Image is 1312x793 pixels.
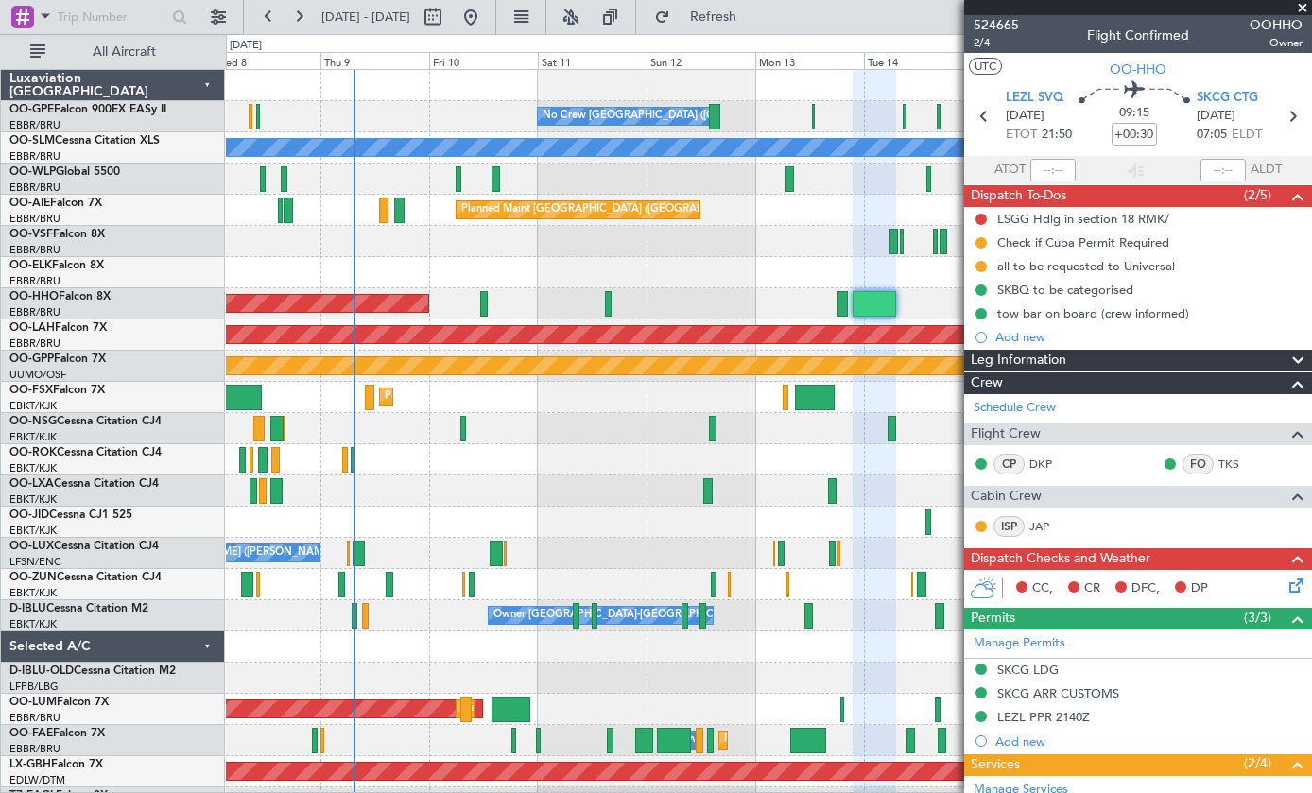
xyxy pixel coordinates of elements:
[971,548,1150,570] span: Dispatch Checks and Weather
[1244,608,1271,628] span: (3/3)
[9,135,160,147] a: OO-SLMCessna Citation XLS
[9,759,51,770] span: LX-GBH
[9,697,57,708] span: OO-LUM
[9,135,55,147] span: OO-SLM
[971,372,1003,394] span: Crew
[9,260,104,271] a: OO-ELKFalcon 8X
[9,353,54,365] span: OO-GPP
[1183,454,1214,474] div: FO
[993,454,1025,474] div: CP
[9,416,57,427] span: OO-NSG
[9,728,105,739] a: OO-FAEFalcon 7X
[9,104,54,115] span: OO-GPE
[9,166,120,178] a: OO-WLPGlobal 5500
[1131,579,1160,598] span: DFC,
[9,198,50,209] span: OO-AIE
[9,385,105,396] a: OO-FSXFalcon 7X
[974,15,1019,35] span: 524665
[9,229,53,240] span: OO-VSF
[9,118,60,132] a: EBBR/BRU
[9,274,60,288] a: EBBR/BRU
[997,685,1119,701] div: SKCG ARR CUSTOMS
[230,38,262,54] div: [DATE]
[1032,579,1053,598] span: CC,
[321,9,410,26] span: [DATE] - [DATE]
[971,350,1066,371] span: Leg Information
[9,586,57,600] a: EBKT/KJK
[543,102,859,130] div: No Crew [GEOGRAPHIC_DATA] ([GEOGRAPHIC_DATA] National)
[1006,107,1044,126] span: [DATE]
[674,10,753,24] span: Refresh
[9,385,53,396] span: OO-FSX
[1250,15,1303,35] span: OOHHO
[1006,126,1037,145] span: ETOT
[9,149,60,164] a: EBBR/BRU
[9,603,46,614] span: D-IBLU
[9,243,60,257] a: EBBR/BRU
[9,181,60,195] a: EBBR/BRU
[9,166,56,178] span: OO-WLP
[1029,456,1072,473] a: DKP
[49,45,199,59] span: All Aircraft
[974,35,1019,51] span: 2/4
[1218,456,1261,473] a: TKS
[1110,60,1166,79] span: OO-HHO
[969,58,1002,75] button: UTC
[755,52,864,69] div: Mon 13
[9,353,106,365] a: OO-GPPFalcon 7X
[9,697,109,708] a: OO-LUMFalcon 7X
[974,399,1056,418] a: Schedule Crew
[9,478,54,490] span: OO-LXA
[9,322,107,334] a: OO-LAHFalcon 7X
[1244,753,1271,773] span: (2/4)
[974,634,1065,653] a: Manage Permits
[9,555,61,569] a: LFSN/ENC
[9,212,60,226] a: EBBR/BRU
[9,711,60,725] a: EBBR/BRU
[997,282,1133,298] div: SKBQ to be categorised
[997,258,1175,274] div: all to be requested to Universal
[646,2,759,32] button: Refresh
[58,3,166,31] input: Trip Number
[971,486,1042,508] span: Cabin Crew
[997,662,1059,678] div: SKCG LDG
[864,52,973,69] div: Tue 14
[9,742,60,756] a: EBBR/BRU
[9,478,159,490] a: OO-LXACessna Citation CJ4
[993,516,1025,537] div: ISP
[9,617,57,631] a: EBKT/KJK
[9,322,55,334] span: OO-LAH
[9,447,57,458] span: OO-ROK
[995,329,1303,345] div: Add new
[1006,89,1063,108] span: LEZL SVQ
[1087,26,1189,45] div: Flight Confirmed
[997,234,1169,250] div: Check if Cuba Permit Required
[493,601,749,629] div: Owner [GEOGRAPHIC_DATA]-[GEOGRAPHIC_DATA]
[1197,89,1258,108] span: SKCG CTG
[9,368,66,382] a: UUMO/OSF
[9,665,74,677] span: D-IBLU-OLD
[1232,126,1262,145] span: ELDT
[1042,126,1072,145] span: 21:50
[385,383,605,411] div: Planned Maint Kortrijk-[GEOGRAPHIC_DATA]
[1030,159,1076,181] input: --:--
[647,52,755,69] div: Sun 12
[9,524,57,538] a: EBKT/KJK
[9,509,132,521] a: OO-JIDCessna CJ1 525
[9,336,60,351] a: EBBR/BRU
[9,399,57,413] a: EBKT/KJK
[9,291,111,302] a: OO-HHOFalcon 8X
[9,260,52,271] span: OO-ELK
[213,52,321,69] div: Wed 8
[1084,579,1100,598] span: CR
[9,447,162,458] a: OO-ROKCessna Citation CJ4
[9,665,176,677] a: D-IBLU-OLDCessna Citation M2
[9,728,53,739] span: OO-FAE
[1244,185,1271,205] span: (2/5)
[1029,518,1072,535] a: JAP
[994,161,1026,180] span: ATOT
[9,461,57,475] a: EBKT/KJK
[538,52,647,69] div: Sat 11
[9,430,57,444] a: EBKT/KJK
[9,541,159,552] a: OO-LUXCessna Citation CJ4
